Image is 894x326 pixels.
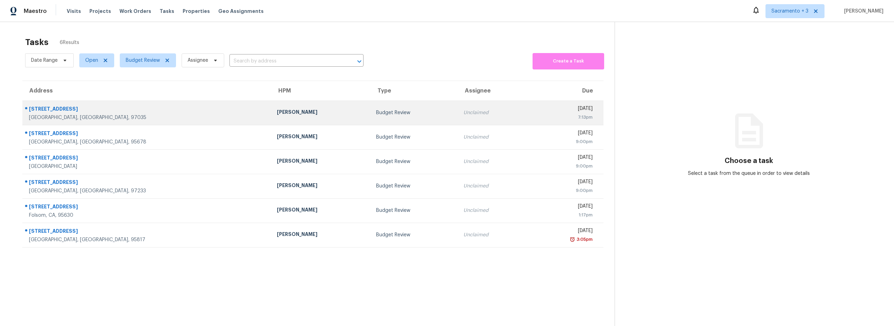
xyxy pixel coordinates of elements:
div: [DATE] [533,178,593,187]
div: Budget Review [376,134,452,141]
button: Open [354,57,364,66]
div: Unclaimed [463,207,522,214]
div: [GEOGRAPHIC_DATA], [GEOGRAPHIC_DATA], 95817 [29,236,266,243]
div: [PERSON_NAME] [277,231,365,239]
div: Budget Review [376,231,452,238]
th: Due [528,81,603,101]
th: HPM [271,81,371,101]
div: 9:00pm [533,163,593,170]
div: [PERSON_NAME] [277,133,365,142]
div: Budget Review [376,158,452,165]
span: Date Range [31,57,58,64]
div: [STREET_ADDRESS] [29,130,266,139]
span: Work Orders [119,8,151,15]
h3: Choose a task [725,157,773,164]
div: 7:13pm [533,114,593,121]
div: 9:00pm [533,138,593,145]
span: 6 Results [60,39,79,46]
span: Budget Review [126,57,160,64]
div: 1:17pm [533,212,593,218]
div: [PERSON_NAME] [277,157,365,166]
span: Open [85,57,98,64]
div: 3:05pm [575,236,593,243]
div: [STREET_ADDRESS] [29,228,266,236]
div: Unclaimed [463,183,522,190]
button: Create a Task [533,53,604,69]
span: Visits [67,8,81,15]
div: [GEOGRAPHIC_DATA], [GEOGRAPHIC_DATA], 97035 [29,114,266,121]
div: [GEOGRAPHIC_DATA], [GEOGRAPHIC_DATA], 95678 [29,139,266,146]
div: [PERSON_NAME] [277,206,365,215]
div: Unclaimed [463,109,522,116]
span: Properties [183,8,210,15]
div: [STREET_ADDRESS] [29,105,266,114]
span: Projects [89,8,111,15]
div: [DATE] [533,129,593,138]
div: [STREET_ADDRESS] [29,154,266,163]
div: [DATE] [533,203,593,212]
input: Search by address [229,56,344,67]
div: Folsom, CA, 95630 [29,212,266,219]
div: [STREET_ADDRESS] [29,179,266,187]
th: Type [371,81,458,101]
span: Assignee [188,57,208,64]
div: Budget Review [376,183,452,190]
div: Select a task from the queue in order to view details [682,170,816,177]
div: [DATE] [533,154,593,163]
span: Sacramento + 3 [771,8,808,15]
div: Budget Review [376,109,452,116]
div: [STREET_ADDRESS] [29,203,266,212]
span: Create a Task [536,57,601,65]
div: [DATE] [533,105,593,114]
span: Tasks [160,9,174,14]
span: [PERSON_NAME] [841,8,884,15]
div: Unclaimed [463,231,522,238]
div: Unclaimed [463,158,522,165]
th: Address [22,81,271,101]
div: [PERSON_NAME] [277,182,365,191]
img: Overdue Alarm Icon [570,236,575,243]
div: [PERSON_NAME] [277,109,365,117]
h2: Tasks [25,39,49,46]
div: 9:00pm [533,187,593,194]
th: Assignee [458,81,528,101]
div: [DATE] [533,227,593,236]
div: Unclaimed [463,134,522,141]
div: [GEOGRAPHIC_DATA] [29,163,266,170]
div: Budget Review [376,207,452,214]
span: Maestro [24,8,47,15]
span: Geo Assignments [218,8,264,15]
div: [GEOGRAPHIC_DATA], [GEOGRAPHIC_DATA], 97233 [29,187,266,194]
